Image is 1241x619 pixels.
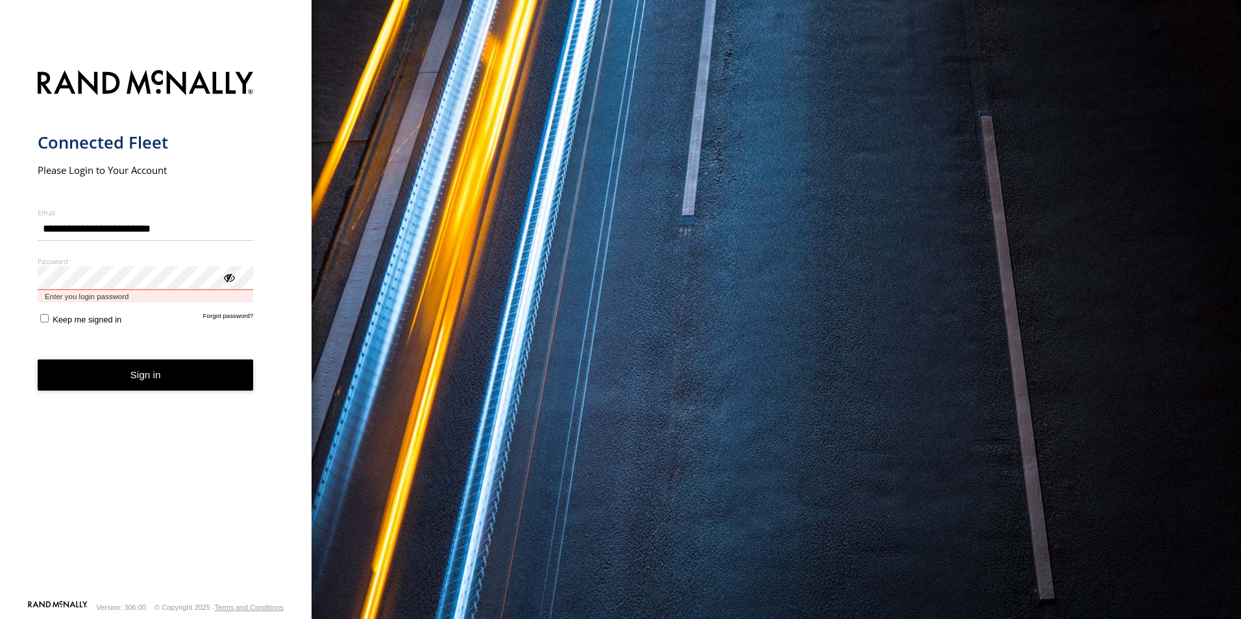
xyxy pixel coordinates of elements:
span: Keep me signed in [53,315,121,324]
h2: Please Login to Your Account [38,164,254,176]
h1: Connected Fleet [38,132,254,153]
form: main [38,62,275,600]
div: © Copyright 2025 - [154,603,284,611]
div: Version: 306.00 [97,603,146,611]
div: ViewPassword [222,271,235,284]
label: Password [38,256,254,266]
label: Email [38,208,254,217]
img: Rand McNally [38,67,254,101]
a: Visit our Website [28,601,88,614]
input: Keep me signed in [40,314,49,322]
a: Forgot password? [203,312,254,324]
a: Terms and Conditions [215,603,284,611]
button: Sign in [38,359,254,391]
span: Enter you login password [38,290,254,302]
